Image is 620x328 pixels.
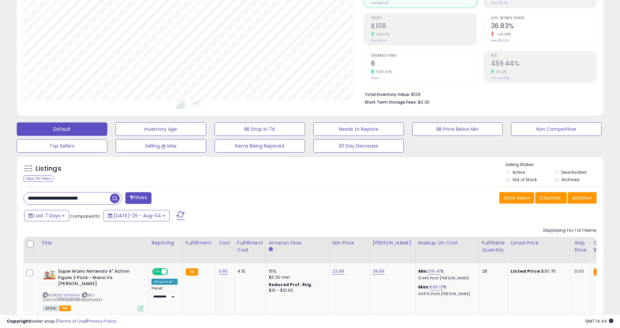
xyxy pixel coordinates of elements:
[87,318,116,324] a: Privacy Policy
[219,239,232,247] div: Cost
[482,239,505,254] div: Fulfillable Quantity
[494,69,507,74] small: 11.02%
[365,99,417,105] b: Short Term Storage Fees:
[491,1,508,5] small: Prev: 56.71%
[430,284,443,290] a: 665.13
[418,284,474,296] div: %
[491,39,509,43] small: Prev: 50.00%
[116,139,206,153] button: Selling @ Max
[511,239,569,247] div: Listed Price
[43,306,58,311] span: All listings currently available for purchase on Amazon
[151,239,180,247] div: Repricing
[151,286,178,301] div: Preset:
[371,60,477,69] h2: 6
[568,192,597,204] button: Actions
[511,268,566,274] div: $30.75
[418,292,474,296] p: 64.87% Profit [PERSON_NAME]
[269,288,324,293] div: $10 - $10.90
[313,139,404,153] button: 30 Day Decrease
[506,162,603,168] p: Listing States:
[332,268,345,275] a: 23.99
[415,237,479,263] th: The percentage added to the cost of goods (COGS) that forms the calculator for Min & Max prices.
[418,268,474,281] div: %
[512,169,525,175] label: Active
[151,279,178,285] div: Amazon AI *
[374,32,390,37] small: 566.11%
[574,239,588,254] div: Ship Price
[34,212,61,219] span: Last 7 Days
[594,268,606,276] small: FBA
[585,318,613,324] span: 2025-08-12 14:44 GMT
[561,169,586,175] label: Deactivated
[36,164,61,173] h5: Listings
[214,122,305,136] button: BB Drop in 7d
[412,122,503,136] button: BB Price Below Min
[269,247,273,253] small: Amazon Fees.
[418,276,474,281] p: 51.44% Profit [PERSON_NAME]
[58,268,139,289] b: Super Mario Nintendo 4" Action Figure 2 Pack - Mario Vs. [PERSON_NAME]
[371,76,379,80] small: Prev: 1
[365,92,410,97] b: Total Inventory Value:
[374,69,392,74] small: 500.00%
[43,268,143,311] div: ASIN:
[17,139,107,153] button: Top Sellers
[371,22,477,31] h2: $108
[125,192,151,204] button: Filters
[269,268,324,274] div: 15%
[269,239,327,247] div: Amazon Fees
[24,210,69,221] button: Last 7 Days
[511,268,541,274] b: Listed Price:
[214,139,305,153] button: Items Being Repriced
[57,318,86,324] a: Terms of Use
[313,122,404,136] button: Needs to Reprice
[43,268,56,282] img: 51CBwTmtXGL._SL40_.jpg
[167,269,178,275] span: OFF
[371,1,388,5] small: Prev: $28.46
[371,54,477,58] span: Ordered Items
[418,239,476,247] div: Markup on Cost
[17,122,107,136] button: Default
[428,268,440,275] a: 316.41
[418,268,428,274] b: Min:
[494,32,511,37] small: -26.34%
[373,239,413,247] div: [PERSON_NAME]
[41,239,146,247] div: Title
[23,175,53,182] div: Clear All Filters
[7,318,31,324] strong: Copyright
[561,177,579,182] label: Archived
[543,227,597,234] div: Displaying 1 to 1 of 1 items
[540,195,561,201] span: Columns
[332,239,367,247] div: Min Price
[512,177,537,182] label: Out of Stock
[371,16,477,20] span: Profit
[57,292,80,298] a: B07KXTMHHF
[269,274,324,280] div: $0.30 min
[491,54,597,58] span: ROI
[418,99,430,105] span: $0.35
[237,239,263,254] div: Fulfillment Cost
[59,306,71,311] span: FBA
[499,192,534,204] button: Save View
[104,210,170,221] button: [DATE]-29 - Aug-04
[114,212,161,219] span: [DATE]-29 - Aug-04
[269,282,313,287] b: Reduced Prof. Rng.
[482,268,503,274] div: 28
[373,268,385,275] a: 39.99
[491,60,597,69] h2: 459.44%
[491,22,597,31] h2: 36.83%
[153,269,161,275] span: ON
[116,122,206,136] button: Inventory Age
[7,318,116,325] div: seller snap | |
[365,90,592,98] li: $129
[371,39,387,43] small: Prev: $16.14
[491,16,597,20] span: Avg. Buybox Share
[535,192,567,204] button: Columns
[418,284,430,290] b: Max:
[491,76,510,80] small: Prev: 413.85%
[237,268,261,274] div: 4.15
[219,268,228,275] a: 3.90
[186,268,198,276] small: FBA
[574,268,585,274] div: 0.00
[43,292,103,303] span: | SKU: C007SUPERMARIOMARIOVSIGGY
[511,122,602,136] button: Non Competitive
